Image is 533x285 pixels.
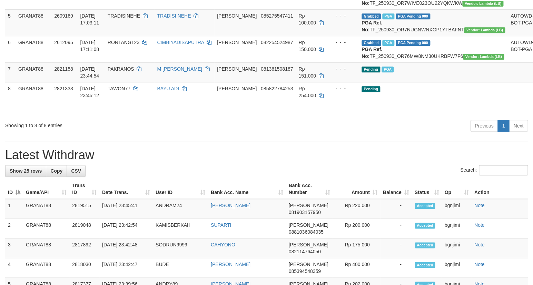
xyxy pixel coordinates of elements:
[298,66,316,79] span: Rp 151.000
[54,66,73,72] span: 2821158
[442,258,471,278] td: bgnjimi
[288,222,328,228] span: [PERSON_NAME]
[288,210,320,215] span: Copy 081903157950 to clipboard
[5,179,23,199] th: ID: activate to sort column descending
[69,258,99,278] td: 2818030
[479,165,528,175] input: Search:
[99,199,153,219] td: [DATE] 23:45:41
[5,165,46,177] a: Show 25 rows
[5,199,23,219] td: 1
[382,13,394,19] span: Marked by bgndedek
[217,86,257,91] span: [PERSON_NAME]
[80,40,99,52] span: [DATE] 17:11:08
[442,219,471,238] td: bgnjimi
[497,120,509,132] a: 1
[261,66,293,72] span: Copy 081361508187 to clipboard
[108,13,140,19] span: TRADISINEHE
[157,66,202,72] a: M [PERSON_NAME]
[54,13,73,19] span: 2609169
[442,199,471,219] td: bgnjimi
[474,222,485,228] a: Note
[380,258,412,278] td: -
[474,242,485,247] a: Note
[99,219,153,238] td: [DATE] 23:42:54
[69,219,99,238] td: 2819048
[380,199,412,219] td: -
[69,238,99,258] td: 2817892
[46,165,67,177] a: Copy
[5,62,16,82] td: 7
[54,86,73,91] span: 2821333
[217,66,257,72] span: [PERSON_NAME]
[208,179,286,199] th: Bank Acc. Name: activate to sort column ascending
[261,40,293,45] span: Copy 082254524987 to clipboard
[330,85,356,92] div: - - -
[442,179,471,199] th: Op: activate to sort column ascending
[380,238,412,258] td: -
[330,65,356,72] div: - - -
[380,219,412,238] td: -
[16,62,51,82] td: GRANAT88
[153,199,208,219] td: ANDRAM24
[442,238,471,258] td: bgnjimi
[288,242,328,247] span: [PERSON_NAME]
[10,168,42,174] span: Show 25 rows
[108,66,134,72] span: PAKRANOS
[333,238,380,258] td: Rp 175,000
[5,9,16,36] td: 5
[23,199,69,219] td: GRANAT88
[153,238,208,258] td: SODRUN9999
[470,120,498,132] a: Previous
[333,199,380,219] td: Rp 220,000
[396,13,430,19] span: PGA Pending
[23,179,69,199] th: Game/API: activate to sort column ascending
[23,219,69,238] td: GRANAT88
[362,40,381,46] span: Grabbed
[362,67,380,72] span: Pending
[382,40,394,46] span: Marked by bgndedek
[462,1,503,7] span: Vendor URL: https://dashboard.q2checkout.com/secure
[359,36,508,62] td: TF_250930_OR76MW8NM30UKRBFW7F6
[509,120,528,132] a: Next
[5,36,16,62] td: 6
[286,179,333,199] th: Bank Acc. Number: activate to sort column ascending
[362,13,381,19] span: Grabbed
[261,86,293,91] span: Copy 085822784253 to clipboard
[412,179,442,199] th: Status: activate to sort column ascending
[5,148,528,162] h1: Latest Withdraw
[362,47,382,59] b: PGA Ref. No:
[382,67,394,72] span: Marked by bgnjimi
[463,54,504,60] span: Vendor URL: https://dashboard.q2checkout.com/secure
[80,86,99,98] span: [DATE] 23:45:12
[5,258,23,278] td: 4
[472,179,528,199] th: Action
[217,13,257,19] span: [PERSON_NAME]
[415,223,435,228] span: Accepted
[298,40,316,52] span: Rp 150.000
[16,36,51,62] td: GRANAT88
[108,40,139,45] span: RONTANG123
[153,219,208,238] td: KAMISBERKAH
[54,40,73,45] span: 2612095
[415,262,435,268] span: Accepted
[211,203,250,208] a: [PERSON_NAME]
[288,203,328,208] span: [PERSON_NAME]
[359,9,508,36] td: TF_250930_OR7NUGNWNXGP1YTBAFNT
[211,262,250,267] a: [PERSON_NAME]
[67,165,86,177] a: CSV
[474,203,485,208] a: Note
[217,40,257,45] span: [PERSON_NAME]
[333,179,380,199] th: Amount: activate to sort column ascending
[415,203,435,209] span: Accepted
[99,238,153,258] td: [DATE] 23:42:48
[80,66,99,79] span: [DATE] 23:44:54
[288,268,320,274] span: Copy 085394548359 to clipboard
[99,258,153,278] td: [DATE] 23:42:47
[157,40,204,45] a: CIMBIYADISAPUTRA
[380,179,412,199] th: Balance: activate to sort column ascending
[460,165,528,175] label: Search:
[69,179,99,199] th: Trans ID: activate to sort column ascending
[362,86,380,92] span: Pending
[333,219,380,238] td: Rp 200,000
[71,168,81,174] span: CSV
